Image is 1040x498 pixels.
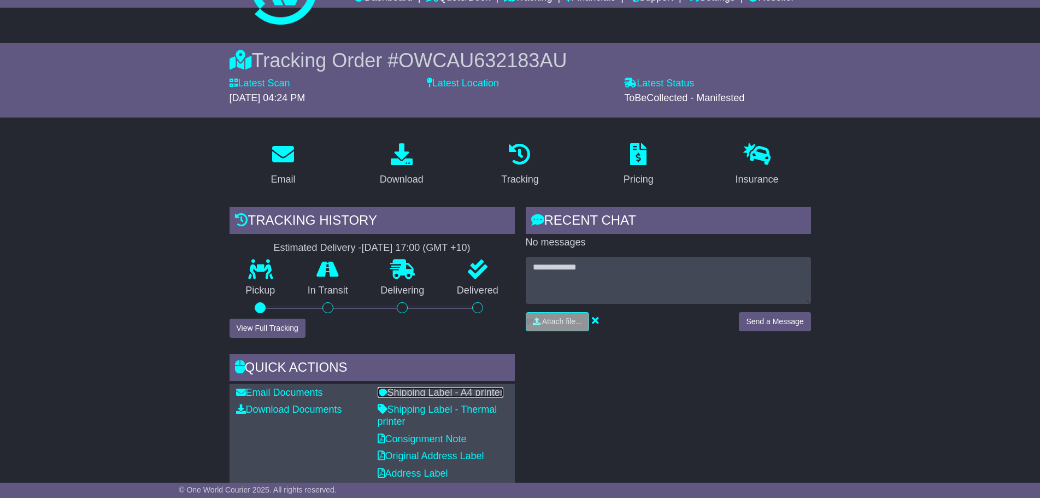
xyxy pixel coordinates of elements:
p: No messages [526,237,811,249]
p: Pickup [230,285,292,297]
div: Tracking [501,172,538,187]
div: Quick Actions [230,354,515,384]
div: [DATE] 17:00 (GMT +10) [362,242,471,254]
span: ToBeCollected - Manifested [624,92,744,103]
a: Shipping Label - A4 printer [378,387,503,398]
a: Original Address Label [378,450,484,461]
a: Download Documents [236,404,342,415]
button: Send a Message [739,312,810,331]
a: Pricing [616,139,661,191]
label: Latest Status [624,78,694,90]
a: Shipping Label - Thermal printer [378,404,497,427]
div: Insurance [736,172,779,187]
a: Tracking [494,139,545,191]
a: Email [263,139,302,191]
a: Insurance [728,139,786,191]
a: Download [373,139,431,191]
div: Email [271,172,295,187]
a: Consignment Note [378,433,467,444]
div: Pricing [624,172,654,187]
span: OWCAU632183AU [398,49,567,72]
div: Estimated Delivery - [230,242,515,254]
span: [DATE] 04:24 PM [230,92,305,103]
label: Latest Scan [230,78,290,90]
p: Delivering [365,285,441,297]
label: Latest Location [427,78,499,90]
span: © One World Courier 2025. All rights reserved. [179,485,337,494]
div: Tracking Order # [230,49,811,72]
div: Download [380,172,424,187]
button: View Full Tracking [230,319,305,338]
div: Tracking history [230,207,515,237]
a: Address Label [378,468,448,479]
div: RECENT CHAT [526,207,811,237]
a: Email Documents [236,387,323,398]
p: Delivered [440,285,515,297]
p: In Transit [291,285,365,297]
